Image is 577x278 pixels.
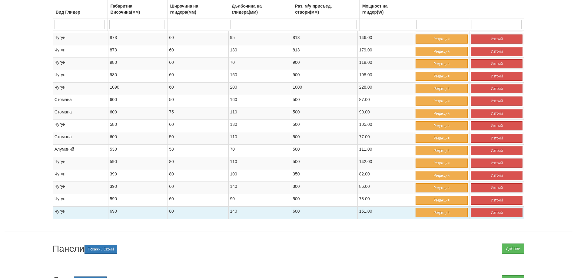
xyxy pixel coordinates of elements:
td: 80 [167,157,228,169]
a: Редакция [416,59,468,68]
td: 300 [291,182,357,194]
td: 228.00 [357,83,414,95]
td: 873 [108,45,167,58]
a: Редакция [416,134,468,143]
a: Изтрий [471,134,522,143]
td: 500 [291,107,357,120]
a: Изтрий [471,34,522,44]
td: 390 [108,169,167,182]
td: 110 [228,107,291,120]
th: Раз. м/у присъед. отвори(мм): No sort applied, activate to apply an ascending sort [292,0,359,18]
td: 530 [108,145,167,157]
td: 80 [167,207,228,219]
td: Стомана [53,107,108,120]
td: 179.00 [357,45,414,58]
th: Габаритна Височина(мм): No sort applied, activate to apply an ascending sort [108,0,167,18]
a: Редакция [416,34,468,44]
td: 95 [228,33,291,45]
a: Редакция [416,121,468,130]
td: 110 [228,157,291,169]
a: Редакция [416,47,468,56]
div: Мощност на глидер(W) [361,2,413,16]
button: Покажи / Скрий [85,245,117,254]
a: Добави [502,244,524,254]
td: Чугун [53,45,108,58]
th: : No sort applied, activate to apply an ascending sort [415,0,470,18]
td: 900 [291,70,357,83]
th: Мощност на глидер(W): No sort applied, activate to apply an ascending sort [359,0,415,18]
td: 130 [228,120,291,132]
td: Чугун [53,182,108,194]
td: 70 [228,58,291,70]
td: 980 [108,70,167,83]
td: Стомана [53,132,108,145]
td: 813 [291,45,357,58]
td: 1000 [291,83,357,95]
a: Изтрий [471,96,522,106]
th: Широчина на глидера(мм): No sort applied, activate to apply an ascending sort [167,0,229,18]
td: 60 [167,83,228,95]
td: 90.00 [357,107,414,120]
td: 130 [228,45,291,58]
a: Редакция [416,109,468,118]
td: 77.00 [357,132,414,145]
td: 140 [228,207,291,219]
td: 390 [108,182,167,194]
td: 590 [108,194,167,207]
td: 900 [291,58,357,70]
td: 600 [108,107,167,120]
td: 60 [167,70,228,83]
td: 80 [167,169,228,182]
td: 198.00 [357,70,414,83]
a: Редакция [416,196,468,205]
td: 500 [291,132,357,145]
a: Редакция [416,159,468,168]
td: 60 [167,33,228,45]
a: Изтрий [471,84,522,93]
td: 980 [108,58,167,70]
td: 111.00 [357,145,414,157]
td: 500 [291,145,357,157]
a: Редакция [416,171,468,180]
td: Чугун [53,33,108,45]
td: 600 [291,207,357,219]
td: 50 [167,132,228,145]
td: 500 [291,194,357,207]
td: 873 [108,33,167,45]
td: 1090 [108,83,167,95]
td: 78.00 [357,194,414,207]
div: Вид Глидер [55,8,106,16]
a: Редакция [416,72,468,81]
a: Изтрий [471,47,522,56]
td: 590 [108,157,167,169]
td: 580 [108,120,167,132]
td: 100 [228,169,291,182]
td: 105.00 [357,120,414,132]
td: Чугун [53,120,108,132]
td: 500 [291,120,357,132]
td: 60 [167,58,228,70]
td: 160 [228,70,291,83]
div: Дълбочина на глидера(мм) [230,2,290,16]
td: 60 [167,45,228,58]
td: Чугун [53,169,108,182]
td: 90 [228,194,291,207]
td: 82.00 [357,169,414,182]
td: 70 [228,145,291,157]
td: 140 [228,182,291,194]
a: Изтрий [471,159,522,168]
td: 160 [228,95,291,107]
td: 690 [108,207,167,219]
th: : No sort applied, activate to apply an ascending sort [470,0,524,18]
td: 500 [291,157,357,169]
td: 500 [291,95,357,107]
a: Редакция [416,84,468,93]
a: Изтрий [471,183,522,192]
a: Изтрий [471,109,522,118]
td: 58 [167,145,228,157]
a: Редакция [416,208,468,217]
td: Чугун [53,58,108,70]
td: Чугун [53,70,108,83]
a: Изтрий [471,171,522,180]
a: Изтрий [471,72,522,81]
